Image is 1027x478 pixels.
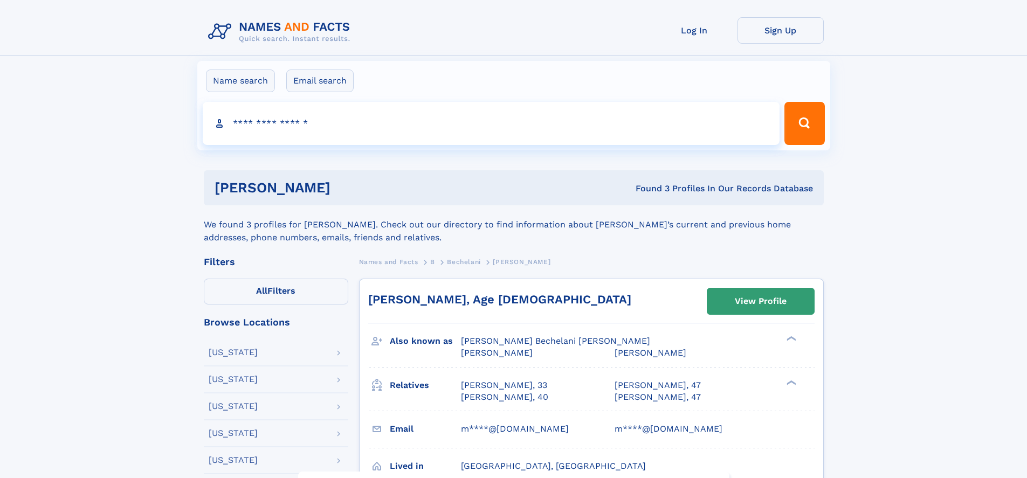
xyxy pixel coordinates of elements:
[615,391,701,403] a: [PERSON_NAME], 47
[493,258,550,266] span: [PERSON_NAME]
[483,183,813,195] div: Found 3 Profiles In Our Records Database
[737,17,824,44] a: Sign Up
[209,429,258,438] div: [US_STATE]
[204,257,348,267] div: Filters
[209,375,258,384] div: [US_STATE]
[286,70,354,92] label: Email search
[204,17,359,46] img: Logo Names and Facts
[390,332,461,350] h3: Also known as
[784,335,797,342] div: ❯
[204,205,824,244] div: We found 3 profiles for [PERSON_NAME]. Check out our directory to find information about [PERSON_...
[784,379,797,386] div: ❯
[447,255,480,268] a: Bechelani
[390,457,461,475] h3: Lived in
[430,255,435,268] a: B
[203,102,780,145] input: search input
[430,258,435,266] span: B
[209,456,258,465] div: [US_STATE]
[615,348,686,358] span: [PERSON_NAME]
[204,279,348,304] label: Filters
[209,402,258,411] div: [US_STATE]
[390,376,461,394] h3: Relatives
[447,258,480,266] span: Bechelani
[461,391,548,403] a: [PERSON_NAME], 40
[707,288,814,314] a: View Profile
[209,348,258,357] div: [US_STATE]
[461,336,650,346] span: [PERSON_NAME] Bechelani [PERSON_NAME]
[615,379,701,391] a: [PERSON_NAME], 47
[390,420,461,438] h3: Email
[735,289,787,314] div: View Profile
[461,461,646,471] span: [GEOGRAPHIC_DATA], [GEOGRAPHIC_DATA]
[461,348,533,358] span: [PERSON_NAME]
[204,317,348,327] div: Browse Locations
[368,293,631,306] a: [PERSON_NAME], Age [DEMOGRAPHIC_DATA]
[461,379,547,391] a: [PERSON_NAME], 33
[215,181,483,195] h1: [PERSON_NAME]
[651,17,737,44] a: Log In
[256,286,267,296] span: All
[784,102,824,145] button: Search Button
[359,255,418,268] a: Names and Facts
[206,70,275,92] label: Name search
